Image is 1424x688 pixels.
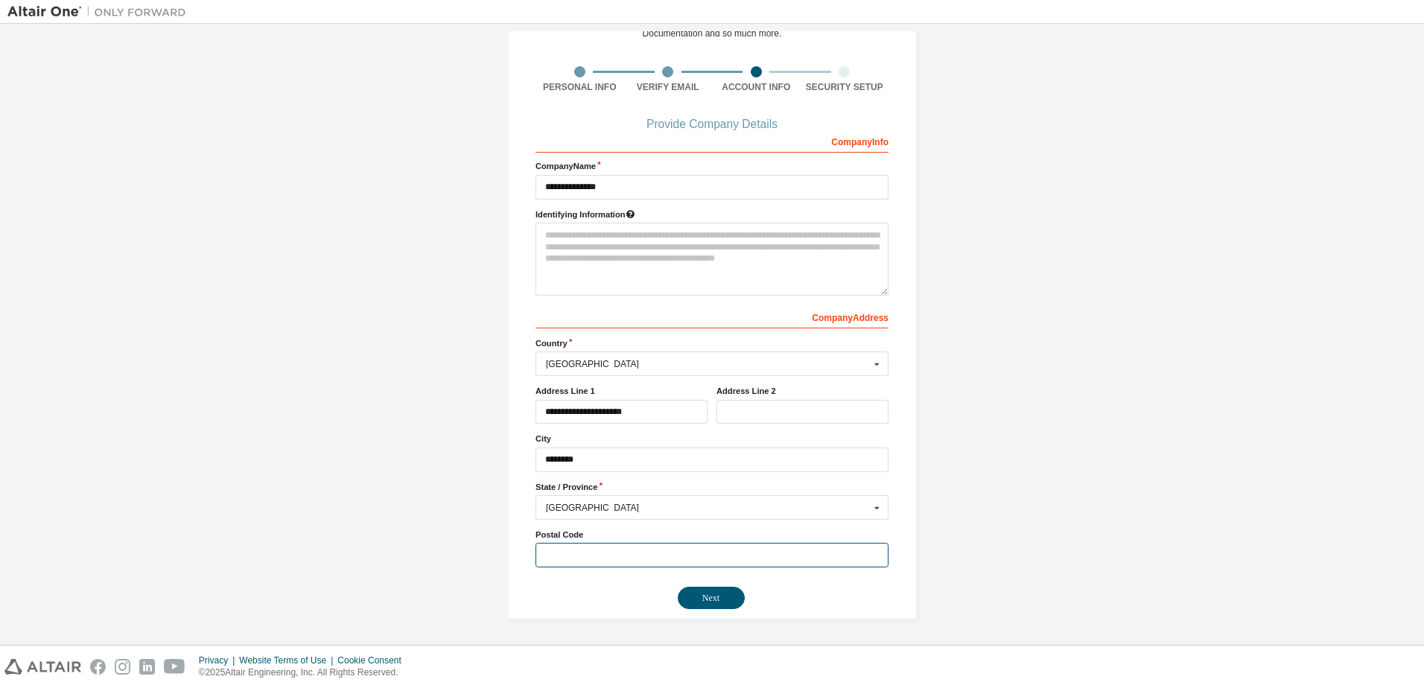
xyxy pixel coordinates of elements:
div: Cookie Consent [337,654,410,666]
button: Next [678,587,745,609]
div: [GEOGRAPHIC_DATA] [546,360,870,369]
img: linkedin.svg [139,659,155,675]
div: Company Info [535,129,889,153]
label: City [535,433,889,445]
div: Personal Info [535,81,624,93]
label: Company Name [535,160,889,172]
div: Provide Company Details [535,120,889,129]
div: [GEOGRAPHIC_DATA] [546,503,870,512]
img: facebook.svg [90,659,106,675]
label: Address Line 2 [716,385,889,397]
label: State / Province [535,481,889,493]
img: Altair One [7,4,194,19]
div: Privacy [199,654,239,666]
img: altair_logo.svg [4,659,81,675]
p: © 2025 Altair Engineering, Inc. All Rights Reserved. [199,666,410,679]
img: youtube.svg [164,659,185,675]
label: Address Line 1 [535,385,708,397]
label: Postal Code [535,529,889,541]
div: Security Setup [801,81,889,93]
div: Verify Email [624,81,713,93]
div: Website Terms of Use [239,654,337,666]
div: Company Address [535,305,889,328]
label: Country [535,337,889,349]
img: instagram.svg [115,659,130,675]
div: Account Info [712,81,801,93]
label: Please provide any information that will help our support team identify your company. Email and n... [535,208,889,220]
